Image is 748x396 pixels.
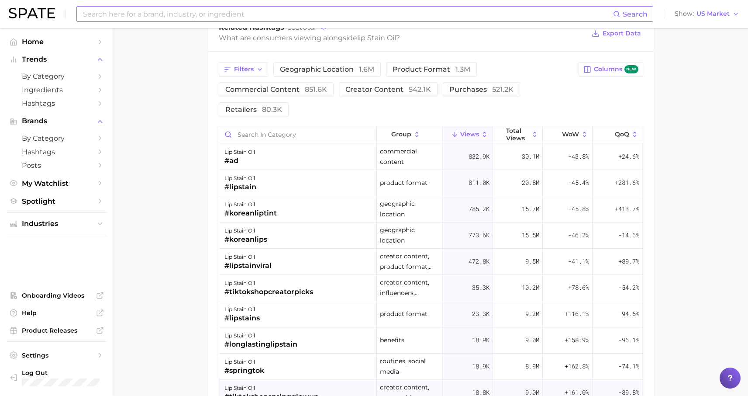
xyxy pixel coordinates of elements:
[357,34,396,42] span: lip stain oil
[22,72,92,80] span: by Category
[7,324,107,337] a: Product Releases
[7,35,107,49] a: Home
[7,159,107,172] a: Posts
[522,151,539,162] span: 30.1m
[525,309,539,319] span: 9.2m
[469,204,489,214] span: 785.2k
[219,32,586,44] div: What are consumers viewing alongside ?
[224,147,255,157] div: lip stain oil
[7,306,107,320] a: Help
[380,356,440,377] span: routines, social media
[224,156,255,166] div: #ad
[22,292,92,299] span: Onboarding Videos
[219,62,268,77] button: Filters
[380,225,440,246] span: geographic location
[219,170,643,196] button: lip stain oil#lipstainproduct format811.0k20.8m-45.4%+281.6%
[593,126,642,143] button: QoQ
[618,282,639,293] span: -54.2%
[22,179,92,188] span: My Watchlist
[7,366,107,389] a: Log out. Currently logged in with e-mail christel.bayle@loreal.com.
[224,278,313,288] div: lip stain oil
[22,86,92,94] span: Ingredients
[224,208,277,219] div: #koreanliptint
[672,8,741,20] button: ShowUS Market
[224,330,297,341] div: lip stain oil
[618,309,639,319] span: -94.6%
[224,252,272,262] div: lip stain oil
[522,204,539,214] span: 15.7m
[472,335,489,345] span: 18.9k
[568,177,589,188] span: -45.4%
[7,53,107,66] button: Trends
[82,7,613,21] input: Search here for a brand, industry, or ingredient
[224,234,267,245] div: #koreanlips
[618,256,639,267] span: +89.7%
[224,383,319,393] div: lip stain oil
[594,65,638,73] span: Columns
[603,30,641,37] span: Export Data
[472,309,489,319] span: 23.3k
[525,361,539,372] span: 8.9m
[345,86,431,93] span: creator content
[493,126,543,143] button: Total Views
[380,251,440,272] span: creator content, product format, purchases
[618,361,639,372] span: -74.1%
[568,151,589,162] span: -43.8%
[22,197,92,205] span: Spotlight
[22,327,92,334] span: Product Releases
[7,195,107,208] a: Spotlight
[469,256,489,267] span: 472.8k
[7,115,107,128] button: Brands
[225,86,327,93] span: commercial content
[219,327,643,354] button: lip stain oil#longlastinglipstainbenefits18.9k9.0m+158.9%-96.1%
[7,349,107,362] a: Settings
[469,177,489,188] span: 811.0k
[7,217,107,230] button: Industries
[219,126,376,143] input: Search in category
[380,146,440,167] span: commercial content
[443,126,493,143] button: Views
[22,309,92,317] span: Help
[472,361,489,372] span: 18.9k
[22,351,92,359] span: Settings
[455,65,470,73] span: 1.3m
[565,361,589,372] span: +162.8%
[568,204,589,214] span: -45.8%
[469,230,489,240] span: 773.6k
[224,226,267,236] div: lip stain oil
[22,117,92,125] span: Brands
[22,369,100,377] span: Log Out
[225,106,282,113] span: retailers
[618,335,639,345] span: -96.1%
[219,144,643,170] button: lip stain oil#adcommercial content832.9k30.1m-43.8%+24.6%
[675,11,694,16] span: Show
[224,339,297,350] div: #longlastinglipstain
[380,277,440,298] span: creator content, influencers, retailers
[522,230,539,240] span: 15.5m
[589,28,643,40] button: Export Data
[618,230,639,240] span: -14.6%
[22,134,92,142] span: by Category
[469,151,489,162] span: 832.9k
[7,97,107,110] a: Hashtags
[472,282,489,293] span: 35.3k
[224,313,260,323] div: #lipstains
[7,69,107,83] a: by Category
[7,132,107,145] a: by Category
[7,83,107,97] a: Ingredients
[219,249,643,275] button: lip stain oil#lipstainviralcreator content, product format, purchases472.8k9.5m-41.1%+89.7%
[449,86,514,93] span: purchases
[522,282,539,293] span: 10.2m
[522,177,539,188] span: 20.8m
[391,131,411,138] span: group
[623,10,648,18] span: Search
[262,105,282,114] span: 80.3k
[543,126,593,143] button: WoW
[615,131,629,138] span: QoQ
[224,304,260,315] div: lip stain oil
[380,198,440,219] span: geographic location
[618,151,639,162] span: +24.6%
[460,131,479,138] span: Views
[568,230,589,240] span: -46.2%
[224,365,264,376] div: #springtok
